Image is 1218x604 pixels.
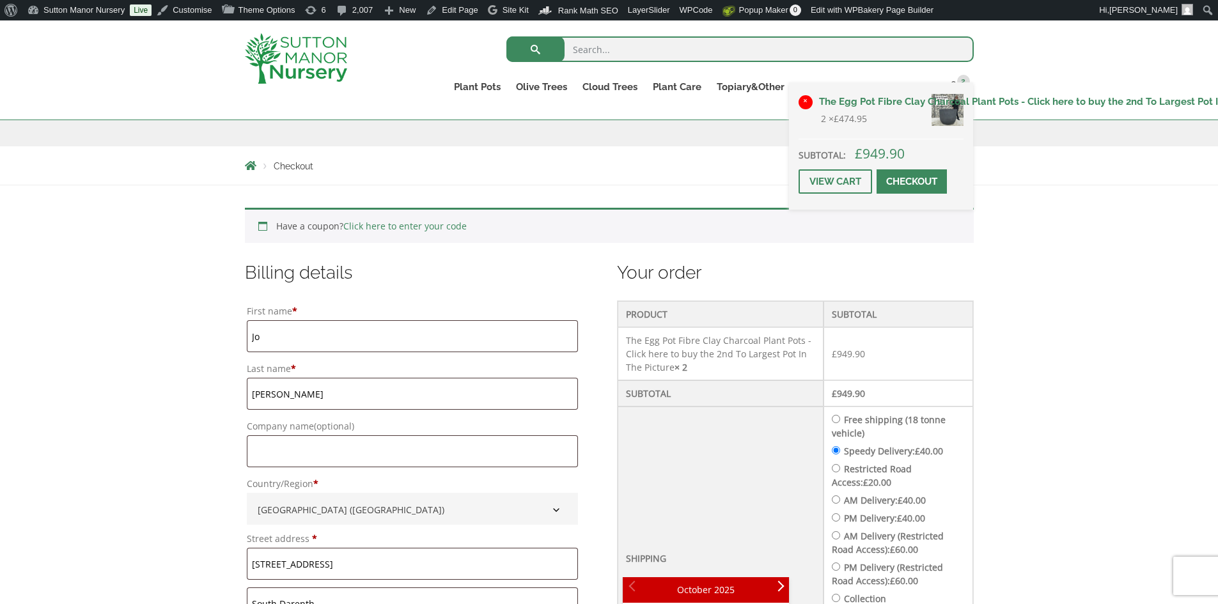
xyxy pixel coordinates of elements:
[832,348,865,360] bdi: 949.90
[811,92,964,111] a: The Egg Pot Fibre Clay Charcoal Plant Pots - Click here to buy the 2nd To Largest Pot In The Picture
[890,543,918,555] bdi: 60.00
[618,327,824,380] td: The Egg Pot Fibre Clay Charcoal Plant Pots - Click here to buy the 2nd To Largest Pot In The Picture
[503,5,529,15] span: Site Kit
[824,301,973,327] th: Subtotal
[247,530,578,548] label: Street address
[245,261,580,284] h3: Billing details
[890,575,918,587] bdi: 60.00
[247,475,578,493] label: Country/Region
[790,4,801,16] span: 0
[863,476,891,488] bdi: 20.00
[890,543,895,555] span: £
[889,78,941,96] a: Contact
[855,144,905,162] bdi: 949.90
[253,499,572,520] span: United Kingdom (UK)
[799,149,846,161] strong: Subtotal:
[274,161,313,171] span: Checkout
[898,494,903,506] span: £
[832,387,865,399] bdi: 949.90
[629,585,639,595] span: Prev
[799,169,872,194] a: View cart
[932,94,964,126] img: The Egg Pot Fibre Clay Charcoal Plant Pots - Click here to buy the 2nd To Largest Pot In The Picture
[617,261,974,284] h3: Your order
[1109,5,1178,15] span: [PERSON_NAME]
[623,579,644,601] a: Prev
[821,111,867,127] span: 2 ×
[677,584,712,596] span: October
[792,78,836,96] a: About
[834,112,867,125] bdi: 474.95
[844,512,925,524] label: PM Delivery:
[343,220,467,232] a: Click here to enter your code
[844,445,943,457] label: Speedy Delivery:
[844,494,926,506] label: AM Delivery:
[897,512,925,524] bdi: 40.00
[130,4,152,16] a: Live
[245,208,974,243] div: Have a coupon?
[558,6,618,15] span: Rank Math SEO
[446,78,508,96] a: Plant Pots
[645,78,709,96] a: Plant Care
[834,112,839,125] span: £
[773,585,783,595] span: Next
[877,169,947,194] a: Checkout
[890,575,895,587] span: £
[618,301,824,327] th: Product
[508,78,575,96] a: Olive Trees
[245,33,347,84] img: logo
[897,512,902,524] span: £
[714,584,735,596] span: 2025
[675,361,687,373] strong: × 2
[506,36,974,62] input: Search...
[247,548,578,580] input: House number and street name
[863,476,868,488] span: £
[245,160,974,171] nav: Breadcrumbs
[832,561,943,587] label: PM Delivery (Restricted Road Access):
[832,463,912,488] label: Restricted Road Access:
[314,420,354,432] span: (optional)
[836,78,889,96] a: Delivery
[855,144,863,162] span: £
[618,380,824,407] th: Subtotal
[832,348,837,360] span: £
[832,530,944,555] label: AM Delivery (Restricted Road Access):
[957,75,970,88] span: 2
[575,78,645,96] a: Cloud Trees
[709,78,792,96] a: Topiary&Other
[767,579,789,601] a: Next
[915,445,943,457] bdi: 40.00
[247,360,578,378] label: Last name
[832,414,946,439] label: Free shipping (18 tonne vehicle)
[799,95,813,109] a: Remove The Egg Pot Fibre Clay Charcoal Plant Pots - Click here to buy the 2nd To Largest Pot In T...
[898,494,926,506] bdi: 40.00
[247,417,578,435] label: Company name
[941,78,974,96] a: 2
[832,387,837,399] span: £
[247,302,578,320] label: First name
[247,493,578,525] span: Country/Region
[915,445,920,457] span: £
